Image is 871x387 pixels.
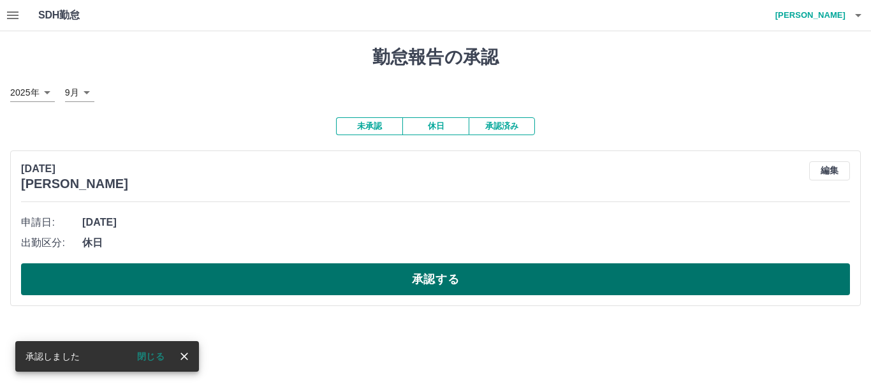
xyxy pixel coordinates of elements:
button: 承認する [21,263,850,295]
button: close [175,347,194,366]
span: 休日 [82,235,850,251]
button: 編集 [809,161,850,180]
span: [DATE] [82,215,850,230]
span: 申請日: [21,215,82,230]
p: [DATE] [21,161,128,177]
button: 未承認 [336,117,402,135]
div: 9月 [65,84,94,102]
button: 休日 [402,117,469,135]
div: 承認しました [26,345,80,368]
span: 出勤区分: [21,235,82,251]
button: 閉じる [127,347,175,366]
div: 2025年 [10,84,55,102]
h1: 勤怠報告の承認 [10,47,861,68]
button: 承認済み [469,117,535,135]
h3: [PERSON_NAME] [21,177,128,191]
